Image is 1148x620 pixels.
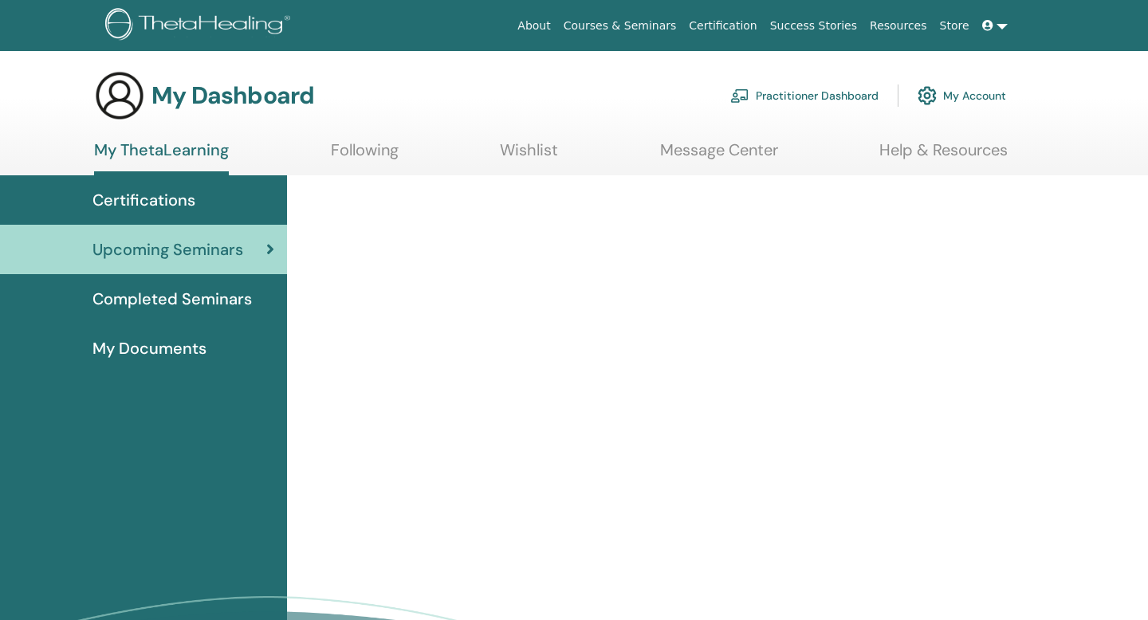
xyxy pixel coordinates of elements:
[511,11,556,41] a: About
[331,140,399,171] a: Following
[92,336,206,360] span: My Documents
[934,11,976,41] a: Store
[92,188,195,212] span: Certifications
[918,82,937,109] img: cog.svg
[557,11,683,41] a: Courses & Seminars
[92,237,243,261] span: Upcoming Seminars
[764,11,863,41] a: Success Stories
[730,78,879,113] a: Practitioner Dashboard
[92,287,252,311] span: Completed Seminars
[105,8,296,44] img: logo.png
[863,11,934,41] a: Resources
[682,11,763,41] a: Certification
[730,88,749,103] img: chalkboard-teacher.svg
[918,78,1006,113] a: My Account
[660,140,778,171] a: Message Center
[151,81,314,110] h3: My Dashboard
[94,140,229,175] a: My ThetaLearning
[500,140,558,171] a: Wishlist
[879,140,1008,171] a: Help & Resources
[94,70,145,121] img: generic-user-icon.jpg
